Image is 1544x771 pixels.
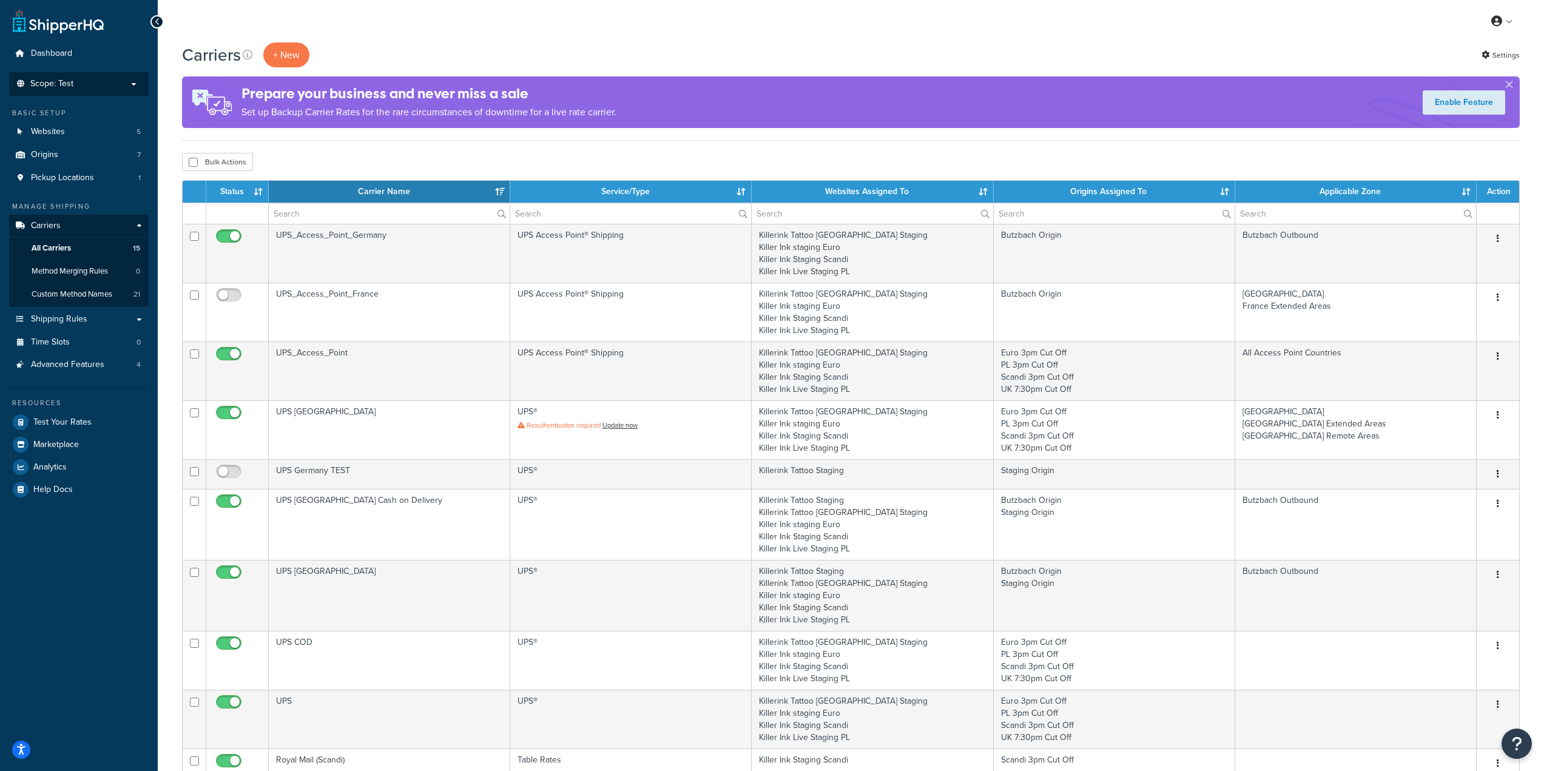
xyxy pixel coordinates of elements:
td: UPS® [510,690,752,749]
td: UPS Germany TEST [269,459,510,489]
span: Analytics [33,462,67,473]
td: UPS® [510,560,752,631]
td: UPS [GEOGRAPHIC_DATA] [269,560,510,631]
td: UPS [GEOGRAPHIC_DATA] [269,400,510,459]
a: Enable Feature [1423,90,1505,115]
li: Websites [9,121,149,143]
td: Euro 3pm Cut Off PL 3pm Cut Off Scandi 3pm Cut Off UK 7:30pm Cut Off [994,690,1235,749]
input: Search [510,203,751,224]
li: Origins [9,144,149,166]
span: Help Docs [33,485,73,495]
span: Time Slots [31,337,70,348]
td: Killerink Tattoo [GEOGRAPHIC_DATA] Staging Killer Ink staging Euro Killer Ink Staging Scandi Kill... [752,631,993,690]
span: Carriers [31,221,61,231]
a: Test Your Rates [9,411,149,433]
li: Pickup Locations [9,167,149,189]
p: Set up Backup Carrier Rates for the rare circumstances of downtime for a live rate carrier. [241,104,616,121]
li: Method Merging Rules [9,260,149,283]
a: All Carriers 15 [9,237,149,260]
td: Killerink Tattoo [GEOGRAPHIC_DATA] Staging Killer Ink staging Euro Killer Ink Staging Scandi Kill... [752,224,993,283]
td: UPS_Access_Point [269,342,510,400]
button: Bulk Actions [182,153,253,171]
td: Killerink Tattoo [GEOGRAPHIC_DATA] Staging Killer Ink staging Euro Killer Ink Staging Scandi Kill... [752,690,993,749]
td: UPS® [510,489,752,560]
a: Update now [602,420,638,430]
td: UPS [269,690,510,749]
button: Open Resource Center [1502,729,1532,759]
button: + New [263,42,309,67]
span: Pickup Locations [31,173,94,183]
td: Killerink Tattoo Staging [752,459,993,489]
span: 4 [137,360,141,370]
td: All Access Point Countries [1235,342,1477,400]
span: Shipping Rules [31,314,87,325]
td: [GEOGRAPHIC_DATA] France Extended Areas [1235,283,1477,342]
a: Analytics [9,456,149,478]
td: Euro 3pm Cut Off PL 3pm Cut Off Scandi 3pm Cut Off UK 7:30pm Cut Off [994,342,1235,400]
span: 1 [138,173,141,183]
span: Method Merging Rules [32,266,108,277]
td: Butzbach Outbound [1235,224,1477,283]
span: Origins [31,150,58,160]
input: Search [1235,203,1476,224]
li: Advanced Features [9,354,149,376]
input: Search [994,203,1235,224]
span: Advanced Features [31,360,104,370]
td: UPS_Access_Point_France [269,283,510,342]
span: 0 [137,337,141,348]
input: Search [269,203,510,224]
td: Butzbach Outbound [1235,489,1477,560]
td: Euro 3pm Cut Off PL 3pm Cut Off Scandi 3pm Cut Off UK 7:30pm Cut Off [994,400,1235,459]
a: Marketplace [9,434,149,456]
td: [GEOGRAPHIC_DATA] [GEOGRAPHIC_DATA] Extended Areas [GEOGRAPHIC_DATA] Remote Areas [1235,400,1477,459]
td: UPS® [510,459,752,489]
th: Service/Type: activate to sort column ascending [510,181,752,203]
a: Settings [1482,47,1520,64]
div: Resources [9,398,149,408]
td: UPS Access Point® Shipping [510,283,752,342]
a: Websites 5 [9,121,149,143]
td: Butzbach Origin [994,224,1235,283]
li: Carriers [9,215,149,307]
span: Dashboard [31,49,72,59]
td: Butzbach Origin Staging Origin [994,489,1235,560]
td: Killerink Tattoo Staging Killerink Tattoo [GEOGRAPHIC_DATA] Staging Killer Ink staging Euro Kille... [752,489,993,560]
div: Basic Setup [9,108,149,118]
li: All Carriers [9,237,149,260]
td: UPS Access Point® Shipping [510,342,752,400]
td: UPS® [510,631,752,690]
span: Custom Method Names [32,289,112,300]
span: Scope: Test [30,79,73,89]
span: 5 [137,127,141,137]
td: Butzbach Origin Staging Origin [994,560,1235,631]
h1: Carriers [182,43,241,67]
a: Advanced Features 4 [9,354,149,376]
li: Time Slots [9,331,149,354]
span: 15 [133,243,140,254]
th: Action [1477,181,1519,203]
a: Method Merging Rules 0 [9,260,149,283]
a: Help Docs [9,479,149,500]
span: Websites [31,127,65,137]
a: Dashboard [9,42,149,65]
td: UPS Access Point® Shipping [510,224,752,283]
span: Reauthentication required [527,420,601,430]
h4: Prepare your business and never miss a sale [241,84,616,104]
th: Websites Assigned To: activate to sort column ascending [752,181,993,203]
a: Pickup Locations 1 [9,167,149,189]
td: Killerink Tattoo [GEOGRAPHIC_DATA] Staging Killer Ink staging Euro Killer Ink Staging Scandi Kill... [752,400,993,459]
a: ShipperHQ Home [13,9,104,33]
td: Killerink Tattoo [GEOGRAPHIC_DATA] Staging Killer Ink staging Euro Killer Ink Staging Scandi Kill... [752,342,993,400]
li: Custom Method Names [9,283,149,306]
span: All Carriers [32,243,71,254]
a: Shipping Rules [9,308,149,331]
th: Status: activate to sort column ascending [206,181,269,203]
td: UPS COD [269,631,510,690]
td: Butzbach Origin [994,283,1235,342]
th: Carrier Name: activate to sort column ascending [269,181,510,203]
